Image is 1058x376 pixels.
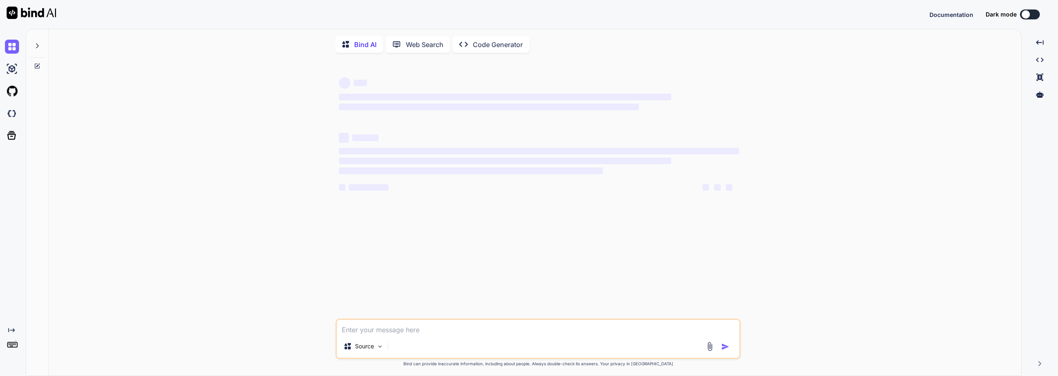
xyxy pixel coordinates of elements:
[726,184,732,191] span: ‌
[354,80,367,86] span: ‌
[406,40,443,50] p: Web Search
[336,361,741,367] p: Bind can provide inaccurate information, including about people. Always double-check its answers....
[339,133,349,143] span: ‌
[703,184,709,191] span: ‌
[354,40,376,50] p: Bind AI
[5,106,19,121] img: darkCloudIdeIcon
[986,10,1017,19] span: Dark mode
[705,342,715,351] img: attachment
[339,148,739,154] span: ‌
[714,184,721,191] span: ‌
[929,10,973,19] button: Documentation
[339,104,639,110] span: ‌
[349,184,388,191] span: ‌
[473,40,523,50] p: Code Generator
[5,62,19,76] img: ai-studio
[352,135,379,141] span: ‌
[339,158,671,164] span: ‌
[339,184,346,191] span: ‌
[339,77,350,89] span: ‌
[339,94,671,100] span: ‌
[376,343,384,350] img: Pick Models
[7,7,56,19] img: Bind AI
[721,343,729,351] img: icon
[355,342,374,350] p: Source
[5,40,19,54] img: chat
[5,84,19,98] img: githubLight
[929,11,973,18] span: Documentation
[339,168,603,174] span: ‌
